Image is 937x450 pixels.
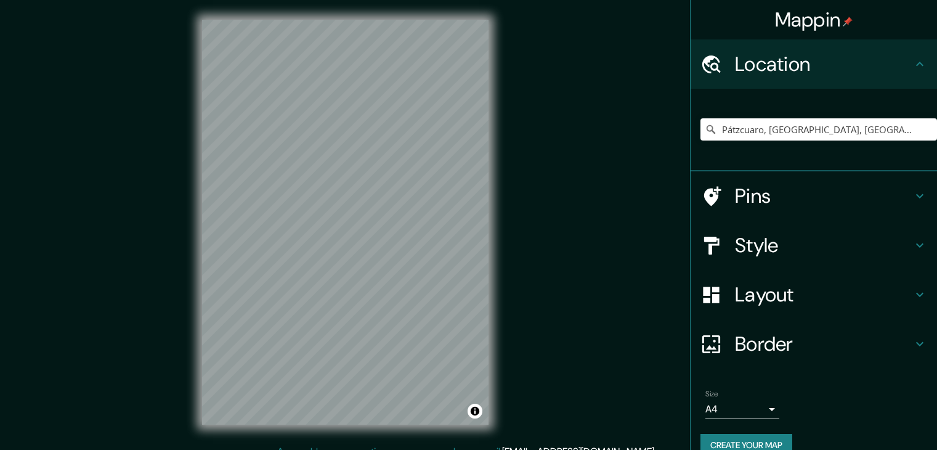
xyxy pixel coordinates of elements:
[735,233,912,258] h4: Style
[691,39,937,89] div: Location
[735,184,912,208] h4: Pins
[775,7,853,32] h4: Mappin
[691,171,937,221] div: Pins
[468,404,482,419] button: Toggle attribution
[735,52,912,76] h4: Location
[705,389,718,399] label: Size
[202,20,489,425] canvas: Map
[735,282,912,307] h4: Layout
[735,332,912,356] h4: Border
[705,399,779,419] div: A4
[691,319,937,369] div: Border
[691,270,937,319] div: Layout
[843,17,853,27] img: pin-icon.png
[700,118,937,141] input: Pick your city or area
[691,221,937,270] div: Style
